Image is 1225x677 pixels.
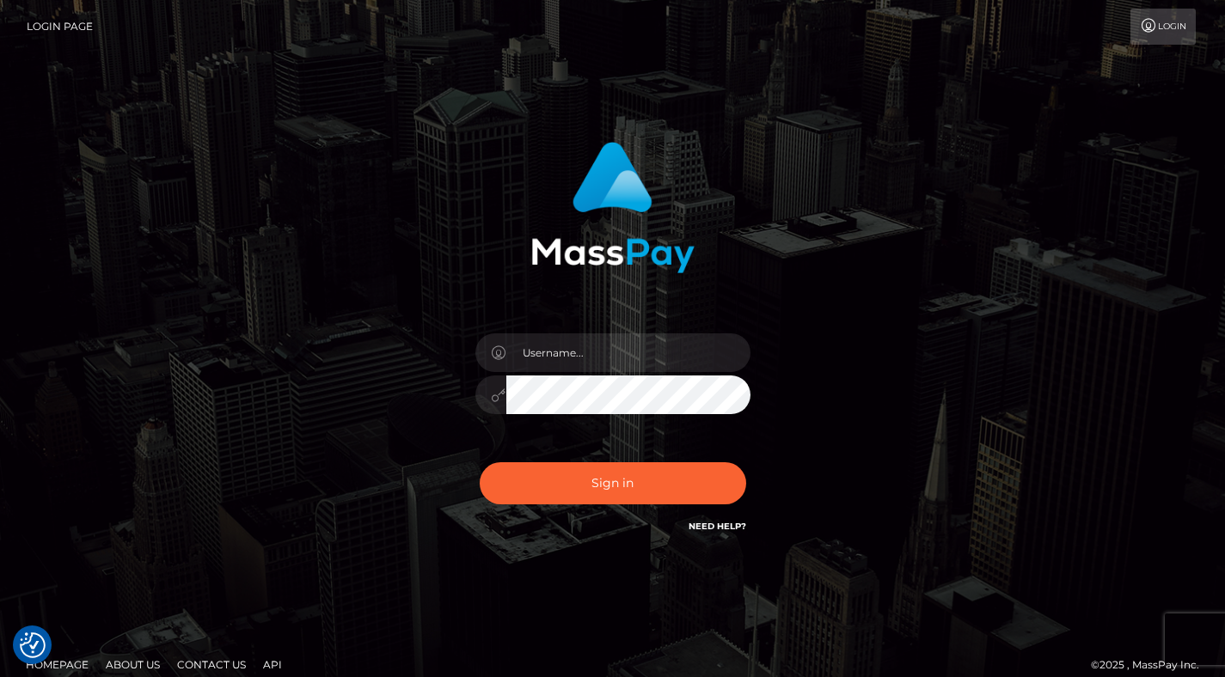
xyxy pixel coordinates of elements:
button: Consent Preferences [20,632,46,658]
div: © 2025 , MassPay Inc. [1091,656,1212,674]
a: Login Page [27,9,93,45]
img: Revisit consent button [20,632,46,658]
img: MassPay Login [531,142,695,273]
button: Sign in [480,462,746,504]
a: Need Help? [689,521,746,532]
a: Login [1130,9,1196,45]
input: Username... [506,333,750,372]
